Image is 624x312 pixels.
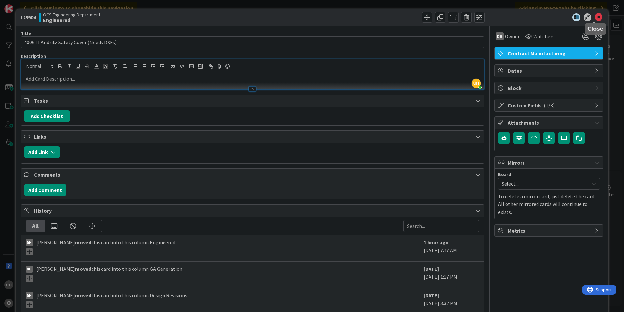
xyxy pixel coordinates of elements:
div: All [26,220,45,232]
p: To delete a mirror card, just delete the card. All other mirrored cards will continue to exists. [498,192,600,216]
span: Board [498,172,511,177]
h5: Close [587,26,603,32]
span: Description [21,53,46,59]
button: Add Comment [24,184,66,196]
b: moved [75,239,91,246]
span: OCS Engineering Department [43,12,100,17]
b: [DATE] [424,266,439,272]
div: DH [26,292,33,299]
span: Links [34,133,472,141]
span: [PERSON_NAME] this card into this column GA Generation [36,265,182,282]
span: [PERSON_NAME] this card into this column Engineered [36,238,175,255]
span: Support [14,1,30,9]
span: ID [21,13,36,21]
button: Add Link [24,146,60,158]
span: Block [508,84,591,92]
div: DH [26,266,33,273]
span: Metrics [508,227,591,234]
div: DH [496,32,504,40]
b: [DATE] [424,292,439,299]
span: Dates [508,67,591,75]
span: Comments [34,171,472,179]
span: Watchers [533,32,554,40]
div: [DATE] 7:47 AM [424,238,479,258]
div: [DATE] 1:17 PM [424,265,479,285]
b: 5904 [25,14,36,21]
span: Custom Fields [508,101,591,109]
span: Tasks [34,97,472,105]
span: Mirrors [508,159,591,166]
div: DH [26,239,33,246]
span: Attachments [508,119,591,127]
div: [DATE] 3:32 PM [424,291,479,311]
b: 1 hour ago [424,239,449,246]
span: UH [472,79,481,88]
b: moved [75,292,91,299]
span: History [34,207,472,215]
button: Add Checklist [24,110,70,122]
span: [PERSON_NAME] this card into this column Design Revisions [36,291,187,308]
input: type card name here... [21,36,484,48]
span: ( 1/3 ) [544,102,554,109]
input: Search... [403,220,479,232]
span: Owner [505,32,520,40]
b: moved [75,266,91,272]
span: Select... [502,179,585,188]
label: Title [21,30,31,36]
span: Contract Manufacturing [508,49,591,57]
b: Engineered [43,17,100,23]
